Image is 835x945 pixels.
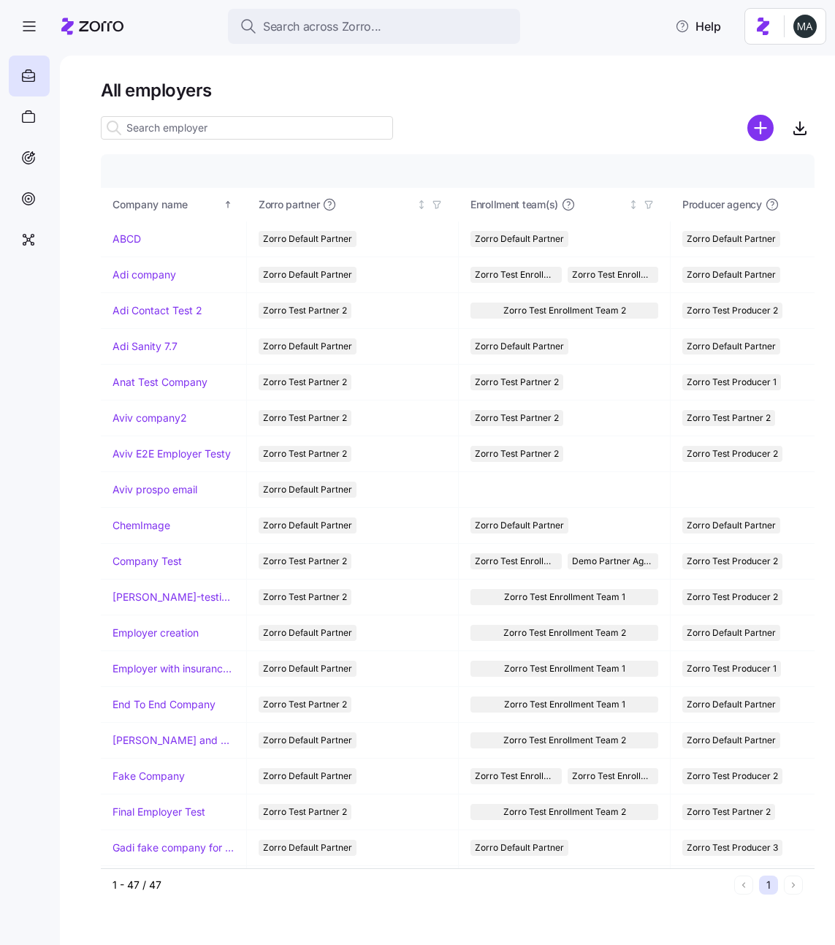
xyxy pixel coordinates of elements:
[475,517,564,534] span: Zorro Default Partner
[503,732,626,748] span: Zorro Test Enrollment Team 2
[223,200,233,210] div: Sorted ascending
[263,517,352,534] span: Zorro Default Partner
[475,374,559,390] span: Zorro Test Partner 2
[263,410,347,426] span: Zorro Test Partner 2
[734,876,753,895] button: Previous page
[687,374,777,390] span: Zorro Test Producer 1
[113,303,202,318] a: Adi Contact Test 2
[475,840,564,856] span: Zorro Default Partner
[113,482,197,497] a: Aviv prospo email
[263,482,352,498] span: Zorro Default Partner
[113,197,221,213] div: Company name
[113,518,170,533] a: ChemImage
[263,625,352,641] span: Zorro Default Partner
[228,9,520,44] button: Search across Zorro...
[475,553,557,569] span: Zorro Test Enrollment Team 2
[747,115,774,141] svg: add icon
[663,12,733,41] button: Help
[572,768,655,784] span: Zorro Test Enrollment Team 1
[263,267,352,283] span: Zorro Default Partner
[475,338,564,354] span: Zorro Default Partner
[247,188,459,221] th: Zorro partnerNot sorted
[459,188,671,221] th: Enrollment team(s)Not sorted
[263,303,347,319] span: Zorro Test Partner 2
[687,661,777,677] span: Zorro Test Producer 1
[113,232,141,246] a: ABCD
[263,697,347,713] span: Zorro Test Partner 2
[687,410,771,426] span: Zorro Test Partner 2
[687,303,778,319] span: Zorro Test Producer 2
[113,661,235,676] a: Employer with insurance problems
[475,768,557,784] span: Zorro Test Enrollment Team 2
[113,447,231,461] a: Aviv E2E Employer Testy
[687,553,778,569] span: Zorro Test Producer 2
[263,553,347,569] span: Zorro Test Partner 2
[475,267,557,283] span: Zorro Test Enrollment Team 2
[113,375,207,390] a: Anat Test Company
[101,188,247,221] th: Company nameSorted ascending
[416,200,427,210] div: Not sorted
[113,554,182,569] a: Company Test
[113,840,235,855] a: Gadi fake company for test
[687,267,776,283] span: Zorro Default Partner
[675,18,721,35] span: Help
[259,197,319,212] span: Zorro partner
[113,339,178,354] a: Adi Sanity 7.7
[572,267,655,283] span: Zorro Test Enrollment Team 1
[113,411,187,425] a: Aviv company2
[687,446,778,462] span: Zorro Test Producer 2
[475,231,564,247] span: Zorro Default Partner
[687,768,778,784] span: Zorro Test Producer 2
[470,197,558,212] span: Enrollment team(s)
[504,589,625,605] span: Zorro Test Enrollment Team 1
[682,197,762,212] span: Producer agency
[113,878,728,892] div: 1 - 47 / 47
[113,733,235,748] a: [PERSON_NAME] and ChemImage
[687,697,776,713] span: Zorro Default Partner
[687,517,776,534] span: Zorro Default Partner
[503,625,626,641] span: Zorro Test Enrollment Team 2
[687,589,778,605] span: Zorro Test Producer 2
[263,18,381,36] span: Search across Zorro...
[263,446,347,462] span: Zorro Test Partner 2
[687,840,778,856] span: Zorro Test Producer 3
[503,804,626,820] span: Zorro Test Enrollment Team 2
[504,697,625,713] span: Zorro Test Enrollment Team 1
[113,697,216,712] a: End To End Company
[628,200,638,210] div: Not sorted
[793,15,817,38] img: 517bfecce098f88722b87234dc0f905a
[687,804,771,820] span: Zorro Test Partner 2
[113,267,176,282] a: Adi company
[263,374,347,390] span: Zorro Test Partner 2
[687,625,776,641] span: Zorro Default Partner
[475,446,559,462] span: Zorro Test Partner 2
[263,589,347,605] span: Zorro Test Partner 2
[263,338,352,354] span: Zorro Default Partner
[687,231,776,247] span: Zorro Default Partner
[263,732,352,748] span: Zorro Default Partner
[263,661,352,677] span: Zorro Default Partner
[475,410,559,426] span: Zorro Test Partner 2
[113,626,199,640] a: Employer creation
[784,876,803,895] button: Next page
[263,231,352,247] span: Zorro Default Partner
[263,840,352,856] span: Zorro Default Partner
[113,805,205,819] a: Final Employer Test
[572,553,655,569] span: Demo Partner Agency
[113,769,185,783] a: Fake Company
[759,876,778,895] button: 1
[101,79,815,102] h1: All employers
[263,768,352,784] span: Zorro Default Partner
[113,590,235,604] a: [PERSON_NAME]-testing-payroll
[687,338,776,354] span: Zorro Default Partner
[504,661,625,677] span: Zorro Test Enrollment Team 1
[101,116,393,140] input: Search employer
[263,804,347,820] span: Zorro Test Partner 2
[503,303,626,319] span: Zorro Test Enrollment Team 2
[687,732,776,748] span: Zorro Default Partner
